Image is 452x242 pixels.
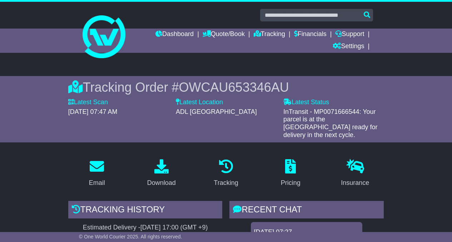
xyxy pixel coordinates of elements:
[68,201,223,220] div: Tracking history
[155,29,194,41] a: Dashboard
[283,108,377,138] span: InTransit - MP0071666544: Your parcel is at the [GEOGRAPHIC_DATA] ready for delivery in the next ...
[176,108,257,115] span: ADL [GEOGRAPHIC_DATA]
[336,157,374,190] a: Insurance
[229,201,384,220] div: RECENT CHAT
[68,108,118,115] span: [DATE] 07:47 AM
[140,224,208,232] div: [DATE] 17:00 (GMT +9)
[179,80,289,95] span: OWCAU653346AU
[276,157,305,190] a: Pricing
[176,99,223,106] label: Latest Location
[147,178,176,188] div: Download
[68,80,384,95] div: Tracking Order #
[89,178,105,188] div: Email
[283,99,329,106] label: Latest Status
[143,157,180,190] a: Download
[294,29,327,41] a: Financials
[333,41,364,53] a: Settings
[254,29,285,41] a: Tracking
[214,178,238,188] div: Tracking
[281,178,300,188] div: Pricing
[203,29,245,41] a: Quote/Book
[79,234,182,240] span: © One World Courier 2025. All rights reserved.
[84,157,110,190] a: Email
[209,157,243,190] a: Tracking
[335,29,364,41] a: Support
[68,224,223,232] div: Estimated Delivery -
[341,178,369,188] div: Insurance
[68,99,108,106] label: Latest Scan
[254,228,359,236] div: [DATE] 07:27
